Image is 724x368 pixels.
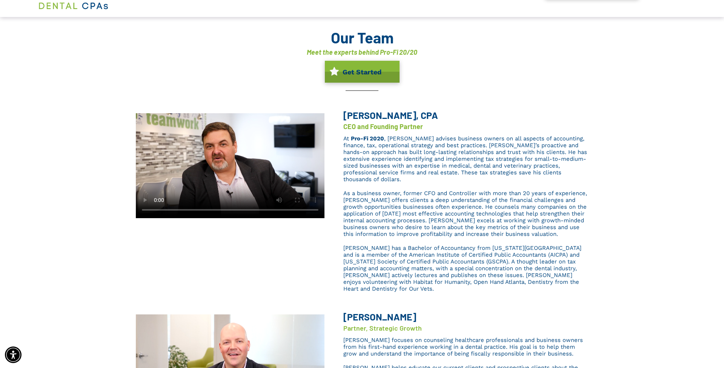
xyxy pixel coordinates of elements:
span: At [343,135,349,142]
span: [PERSON_NAME] has a Bachelor of Accountancy from [US_STATE][GEOGRAPHIC_DATA] and is a member of t... [343,245,581,292]
span: [PERSON_NAME] focuses on counseling healthcare professionals and business owners from his first-h... [343,337,583,357]
font: CEO and Founding Partner [343,122,423,131]
font: Meet the experts behind Pro-Fi 20/20 [307,48,417,56]
span: Get Started [340,64,384,80]
font: Our Team [331,28,394,46]
span: [PERSON_NAME], CPA [343,109,438,121]
span: , [PERSON_NAME] advises business owners on all aspects of accounting, finance, tax, operational s... [343,135,587,183]
a: Pro-Fi 2020 [351,135,384,142]
a: Get Started [325,61,400,83]
b: [PERSON_NAME] [343,311,416,322]
span: Partner, Strategic Growth [343,324,422,332]
div: Accessibility Menu [5,346,22,363]
span: As a business owner, former CFO and Controller with more than 20 years of experience, [PERSON_NAM... [343,190,587,237]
